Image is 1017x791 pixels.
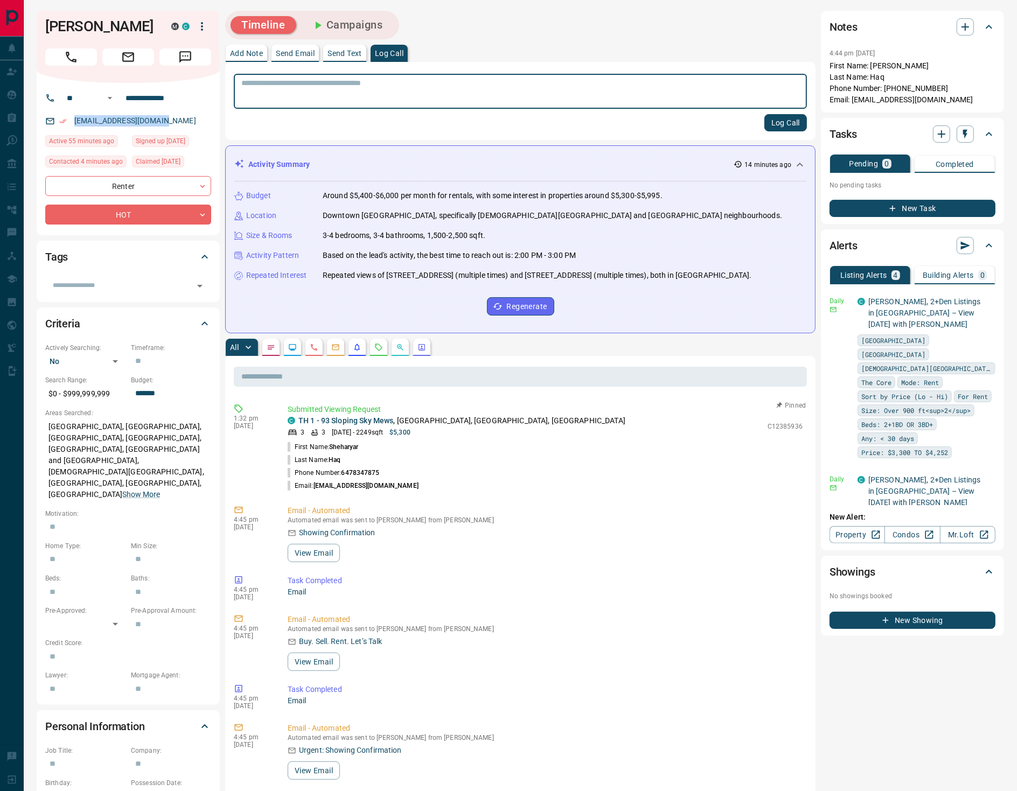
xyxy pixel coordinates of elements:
[234,733,271,741] p: 4:45 pm
[396,343,405,352] svg: Opportunities
[322,428,325,437] p: 3
[830,559,995,585] div: Showings
[830,121,995,147] div: Tasks
[301,428,304,437] p: 3
[830,563,875,580] h2: Showings
[958,391,988,402] span: For Rent
[310,343,318,352] svg: Calls
[936,160,974,168] p: Completed
[332,428,383,437] p: [DATE] - 2249 sqft
[830,484,837,492] svg: Email
[230,50,263,57] p: Add Note
[861,433,914,444] span: Any: < 30 days
[776,401,807,410] button: Pinned
[374,343,383,352] svg: Requests
[830,18,858,36] h2: Notes
[830,14,995,40] div: Notes
[45,746,126,755] p: Job Title:
[288,505,803,516] p: Email - Automated
[329,443,358,451] span: Sheharyar
[230,344,239,351] p: All
[830,612,995,629] button: New Showing
[389,428,410,437] p: $5,300
[288,625,803,633] p: Automated email was sent to [PERSON_NAME] from [PERSON_NAME]
[276,50,315,57] p: Send Email
[298,415,625,426] p: , [GEOGRAPHIC_DATA], [GEOGRAPHIC_DATA], [GEOGRAPHIC_DATA]
[288,723,803,734] p: Email - Automated
[131,670,211,680] p: Mortgage Agent:
[894,271,898,279] p: 4
[45,18,155,35] h1: [PERSON_NAME]
[861,335,925,346] span: [GEOGRAPHIC_DATA]
[45,205,211,225] div: HOT
[341,469,379,477] span: 6478347875
[234,415,271,422] p: 1:32 pm
[45,353,126,370] div: No
[288,695,803,706] p: Email
[323,230,485,241] p: 3-4 bedrooms, 3-4 bathrooms, 1,500-2,500 sqft.
[830,60,995,106] p: First Name: [PERSON_NAME] Last Name: Haq Phone Number: [PHONE_NUMBER] Email: [EMAIL_ADDRESS][DOMA...
[131,573,211,583] p: Baths:
[301,16,394,34] button: Campaigns
[231,16,296,34] button: Timeline
[132,156,211,171] div: Wed Jun 06 2018
[159,48,211,66] span: Message
[49,136,114,146] span: Active 55 minutes ago
[768,422,803,431] p: C12385936
[45,778,126,788] p: Birthday:
[830,591,995,601] p: No showings booked
[830,177,995,193] p: No pending tasks
[122,489,160,500] button: Show More
[248,159,310,170] p: Activity Summary
[840,271,887,279] p: Listing Alerts
[45,311,211,337] div: Criteria
[868,297,981,328] a: [PERSON_NAME], 2+Den Listings in [GEOGRAPHIC_DATA] – View [DATE] with [PERSON_NAME]
[375,50,403,57] p: Log Call
[328,50,362,57] p: Send Text
[288,404,803,415] p: Submitted Viewing Request
[45,718,145,735] h2: Personal Information
[868,475,981,507] a: [PERSON_NAME], 2+Den Listings in [GEOGRAPHIC_DATA] – View [DATE] with [PERSON_NAME]
[45,541,126,551] p: Home Type:
[884,160,889,167] p: 0
[940,526,995,543] a: Mr.Loft
[45,248,68,265] h2: Tags
[45,418,211,503] p: [GEOGRAPHIC_DATA], [GEOGRAPHIC_DATA], [GEOGRAPHIC_DATA], [GEOGRAPHIC_DATA], [GEOGRAPHIC_DATA], [G...
[314,482,419,489] span: [EMAIL_ADDRESS][DOMAIN_NAME]
[288,614,803,625] p: Email - Automated
[849,160,878,167] p: Pending
[288,516,803,524] p: Automated email was sent to [PERSON_NAME] from [PERSON_NAME]
[131,375,211,385] p: Budget:
[45,156,127,171] div: Fri Sep 12 2025
[131,606,211,615] p: Pre-Approval Amount:
[45,48,97,66] span: Call
[234,632,271,640] p: [DATE]
[45,176,211,196] div: Renter
[234,523,271,531] p: [DATE]
[171,23,179,30] div: mrloft.ca
[884,526,940,543] a: Condos
[136,136,185,146] span: Signed up [DATE]
[136,156,180,167] span: Claimed [DATE]
[858,476,865,484] div: condos.ca
[830,50,875,57] p: 4:44 pm [DATE]
[246,190,271,201] p: Budget
[45,713,211,739] div: Personal Information
[323,210,782,221] p: Downtown [GEOGRAPHIC_DATA], specifically [DEMOGRAPHIC_DATA][GEOGRAPHIC_DATA] and [GEOGRAPHIC_DATA...
[131,343,211,353] p: Timeframe:
[353,343,361,352] svg: Listing Alerts
[861,391,948,402] span: Sort by Price (Lo - Hi)
[288,442,358,452] p: First Name:
[830,474,851,484] p: Daily
[45,638,211,648] p: Credit Score:
[288,455,340,465] p: Last Name:
[102,48,154,66] span: Email
[131,778,211,788] p: Possession Date:
[288,734,803,741] p: Automated email was sent to [PERSON_NAME] from [PERSON_NAME]
[861,363,992,374] span: [DEMOGRAPHIC_DATA][GEOGRAPHIC_DATA]
[288,417,295,424] div: condos.ca
[288,586,803,598] p: Email
[234,586,271,593] p: 4:45 pm
[830,296,851,306] p: Daily
[288,653,340,671] button: View Email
